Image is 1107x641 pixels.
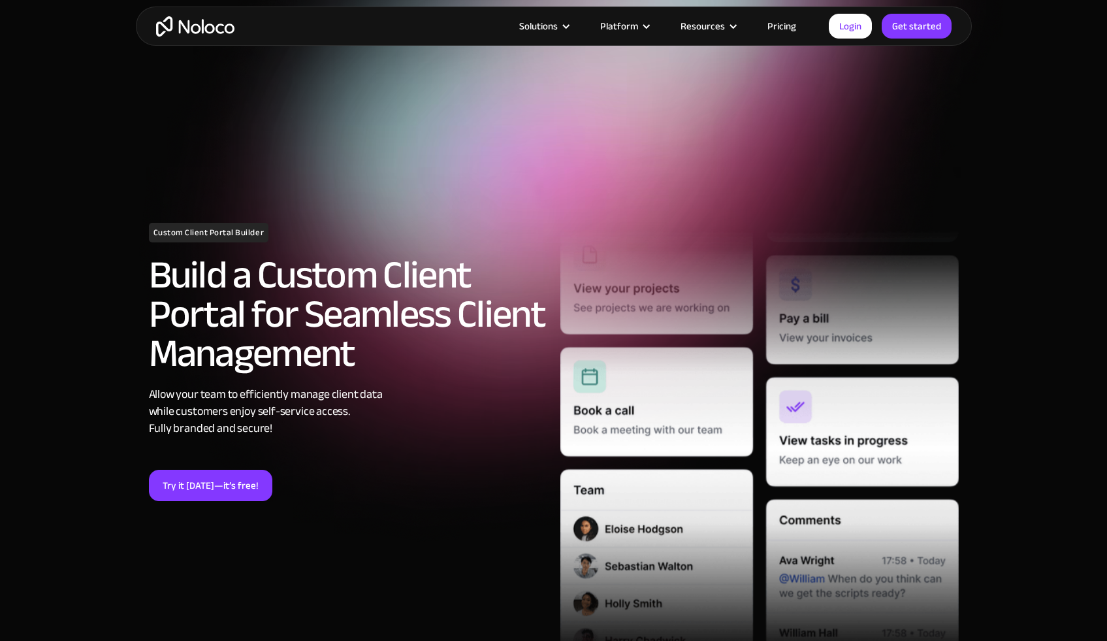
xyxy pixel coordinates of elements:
div: Platform [584,18,664,35]
a: Login [829,14,872,39]
a: home [156,16,234,37]
div: Resources [664,18,751,35]
a: Try it [DATE]—it’s free! [149,470,272,501]
h1: Custom Client Portal Builder [149,223,269,242]
div: Platform [600,18,638,35]
a: Get started [882,14,952,39]
div: Solutions [503,18,584,35]
div: Resources [681,18,725,35]
div: Allow your team to efficiently manage client data while customers enjoy self-service access. Full... [149,386,547,437]
h2: Build a Custom Client Portal for Seamless Client Management [149,255,547,373]
div: Solutions [519,18,558,35]
a: Pricing [751,18,812,35]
